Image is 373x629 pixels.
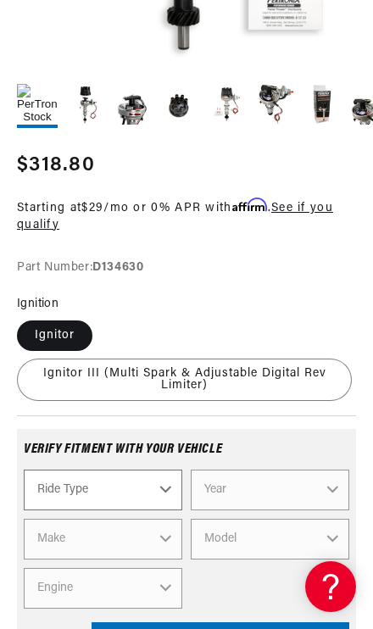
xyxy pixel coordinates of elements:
select: Engine [24,568,182,609]
span: Affirm [232,198,268,212]
select: Model [191,519,349,559]
select: Ride Type [24,470,182,510]
p: Starting at /mo or 0% APR with . [17,198,356,233]
button: Load image 3 in gallery view [112,84,153,125]
div: Verify fitment with your vehicle [24,443,349,470]
button: Load image 6 in gallery view [254,84,295,125]
label: Ignitor III (Multi Spark & Adjustable Digital Rev Limiter) [17,359,352,401]
button: Load image 5 in gallery view [207,84,248,125]
button: Load image 1 in gallery view [17,84,58,128]
button: Load image 7 in gallery view [302,84,342,125]
label: Ignitor [17,320,92,351]
button: Load image 4 in gallery view [159,84,200,125]
legend: Ignition [17,295,60,313]
select: Year [191,470,349,510]
button: Load image 2 in gallery view [64,84,105,125]
select: Make [24,519,182,559]
div: Part Number: [17,259,356,277]
span: $318.80 [17,150,95,181]
span: $29 [81,202,103,214]
a: See if you qualify - Learn more about Affirm Financing (opens in modal) [17,202,333,231]
strong: D134630 [92,261,143,274]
